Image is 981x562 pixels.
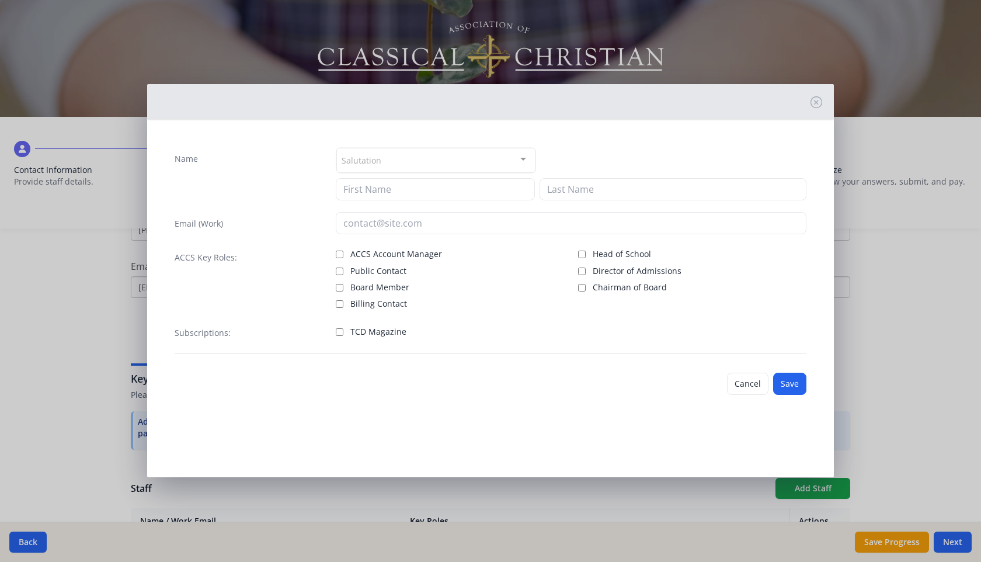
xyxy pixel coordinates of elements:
span: Director of Admissions [593,265,681,277]
span: Salutation [342,153,381,166]
span: Public Contact [350,265,406,277]
label: Subscriptions: [175,327,231,339]
input: First Name [336,178,535,200]
input: Chairman of Board [578,284,586,292]
button: Save [773,373,806,395]
input: Billing Contact [336,300,343,308]
input: Board Member [336,284,343,292]
input: Last Name [540,178,806,200]
span: Chairman of Board [593,282,667,293]
input: ACCS Account Manager [336,251,343,258]
input: contact@site.com [336,212,807,234]
input: TCD Magazine [336,328,343,336]
label: ACCS Key Roles: [175,252,237,263]
span: Billing Contact [350,298,407,310]
input: Director of Admissions [578,268,586,275]
label: Email (Work) [175,218,223,230]
button: Cancel [727,373,768,395]
span: Board Member [350,282,409,293]
span: ACCS Account Manager [350,248,442,260]
input: Head of School [578,251,586,258]
span: Head of School [593,248,651,260]
label: Name [175,153,198,165]
input: Public Contact [336,268,343,275]
span: TCD Magazine [350,326,406,338]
